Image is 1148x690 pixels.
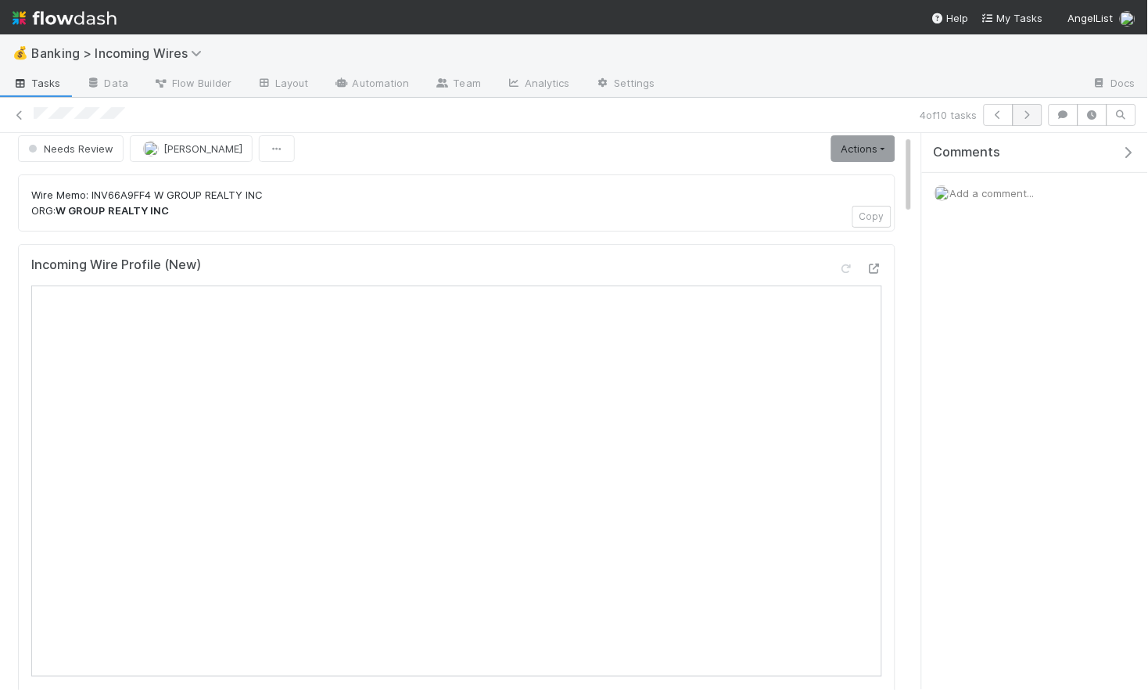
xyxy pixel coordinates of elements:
img: avatar_eacbd5bb-7590-4455-a9e9-12dcb5674423.png [1120,11,1135,27]
a: Automation [321,72,422,97]
a: Layout [244,72,321,97]
a: Docs [1080,72,1148,97]
span: Comments [934,145,1001,160]
h5: Incoming Wire Profile (New) [31,257,201,273]
div: Help [931,10,969,26]
span: [PERSON_NAME] [163,142,242,155]
span: 💰 [13,46,28,59]
p: Wire Memo: INV66A9FF4 W GROUP REALTY INC ORG: [31,188,882,218]
img: avatar_eacbd5bb-7590-4455-a9e9-12dcb5674423.png [935,185,950,201]
span: AngelList [1068,12,1114,24]
a: Actions [831,135,895,162]
span: Flow Builder [153,75,231,91]
button: Needs Review [18,135,124,162]
span: Add a comment... [950,187,1035,199]
span: 4 of 10 tasks [920,107,978,123]
strong: W GROUP REALTY INC [56,204,169,217]
a: Settings [583,72,668,97]
img: avatar_eacbd5bb-7590-4455-a9e9-12dcb5674423.png [143,141,159,156]
a: Flow Builder [141,72,244,97]
span: Tasks [13,75,61,91]
a: My Tasks [981,10,1043,26]
img: logo-inverted-e16ddd16eac7371096b0.svg [13,5,117,31]
a: Team [422,72,493,97]
span: My Tasks [981,12,1043,24]
span: Needs Review [25,142,113,155]
span: Banking > Incoming Wires [31,45,210,61]
a: Data [74,72,141,97]
a: Analytics [493,72,583,97]
button: [PERSON_NAME] [130,135,253,162]
button: Copy [852,206,891,228]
